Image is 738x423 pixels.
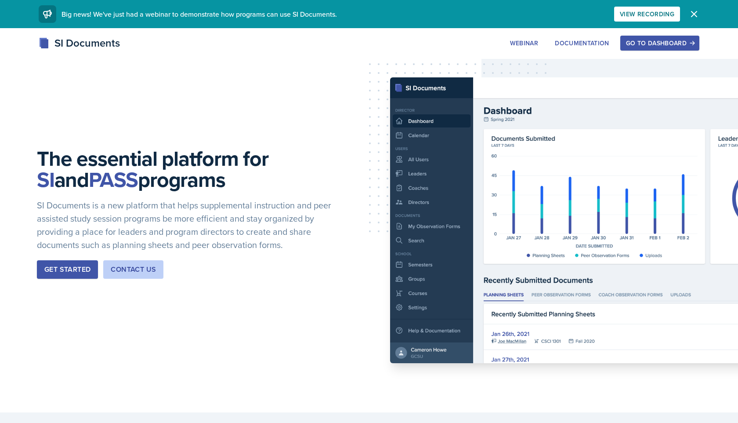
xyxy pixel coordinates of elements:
button: Contact Us [103,260,163,279]
div: Get Started [44,264,90,275]
span: Big news! We've just had a webinar to demonstrate how programs can use SI Documents. [61,9,337,19]
button: Documentation [549,36,615,51]
button: View Recording [614,7,680,22]
div: Documentation [555,40,609,47]
div: SI Documents [39,35,120,51]
div: View Recording [620,11,674,18]
button: Go to Dashboard [620,36,699,51]
div: Go to Dashboard [626,40,694,47]
button: Webinar [504,36,544,51]
button: Get Started [37,260,98,279]
div: Contact Us [111,264,156,275]
div: Webinar [510,40,538,47]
